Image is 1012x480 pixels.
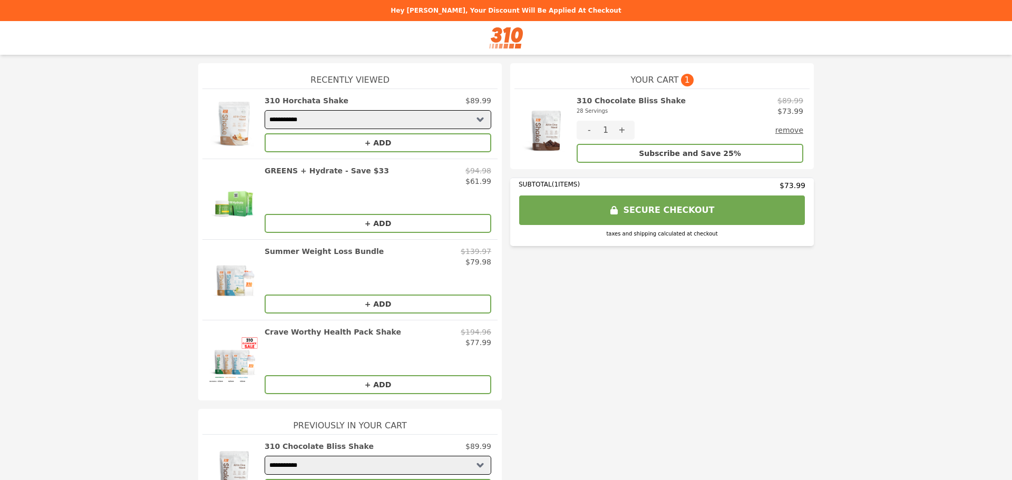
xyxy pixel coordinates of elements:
[202,63,498,89] h1: Recently Viewed
[265,375,491,394] button: + ADD
[265,165,389,176] h2: GREENS + Hydrate - Save $33
[519,195,805,226] button: SECURE CHECKOUT
[265,456,491,475] select: Select a product variant
[519,230,805,238] div: taxes and shipping calculated at checkout
[265,95,348,106] h2: 310 Horchata Shake
[602,121,609,140] div: 1
[777,95,803,106] p: $89.99
[465,257,491,267] p: $79.98
[777,106,803,116] p: $73.99
[630,74,678,86] span: YOUR CART
[461,246,491,257] p: $139.97
[681,74,694,86] span: 1
[465,441,491,452] p: $89.99
[465,337,491,348] p: $77.99
[265,214,491,233] button: + ADD
[577,106,686,116] div: 28 Servings
[577,121,602,140] button: -
[521,95,571,163] img: 310 Chocolate Bliss Shake
[6,6,1006,15] p: Hey [PERSON_NAME], your discount will be applied at checkout
[209,95,259,152] img: 310 Horchata Shake
[209,165,259,233] img: GREENS + Hydrate - Save $33
[609,121,635,140] button: +
[577,144,803,163] button: Subscribe and Save 25%
[519,181,552,188] span: SUBTOTAL
[265,327,401,337] h2: Crave Worthy Health Pack Shake
[265,246,384,257] h2: Summer Weight Loss Bundle
[265,441,374,452] h2: 310 Chocolate Bliss Shake
[265,295,491,314] button: + ADD
[265,110,491,129] select: Select a product variant
[552,181,580,188] span: ( 1 ITEMS)
[265,133,491,152] button: + ADD
[489,27,523,48] img: Brand Logo
[202,409,498,434] h1: Previously In Your Cart
[780,180,805,191] span: $73.99
[465,176,491,187] p: $61.99
[465,165,491,176] p: $94.98
[577,95,686,116] h2: 310 Chocolate Bliss Shake
[209,327,259,394] img: Crave Worthy Health Pack Shake
[461,327,491,337] p: $194.96
[775,121,803,140] button: remove
[465,95,491,106] p: $89.99
[209,246,259,314] img: Summer Weight Loss Bundle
